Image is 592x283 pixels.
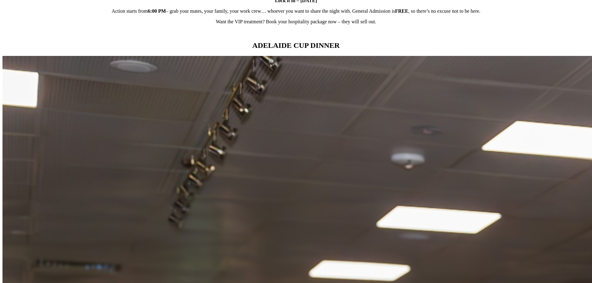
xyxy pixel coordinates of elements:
[148,8,150,14] strong: 6
[150,8,166,14] strong: :00 PM
[2,41,590,50] h2: ADELAIDE CUP DINNER
[2,19,590,25] p: Want the VIP treatment? Book your hospitality package now – they will sell out.
[2,8,590,14] p: Action starts from – grab your mates, your family, your work crew… whoever you want to share the ...
[395,8,408,14] strong: FREE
